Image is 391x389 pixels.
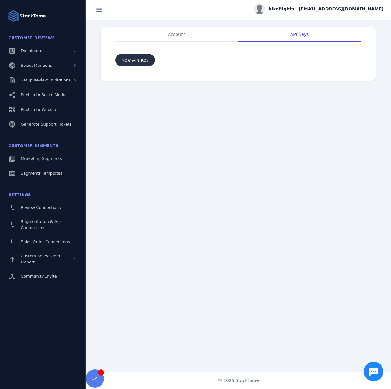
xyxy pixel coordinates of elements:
span: Review Connections [21,205,61,210]
span: Sales Order Connections [21,240,70,244]
button: Add new API key button [115,54,155,66]
a: Segmentation & Ads Connections [4,216,82,234]
strong: StackTome [20,13,46,19]
img: profile.jpg [254,3,265,14]
span: Social Mentions [21,63,52,68]
span: Customer Reviews [9,36,55,40]
span: Setup Review Invitations [21,78,71,82]
span: bikeflights - [EMAIL_ADDRESS][DOMAIN_NAME] [269,6,384,12]
span: Segmentation & Ads Connections [21,219,62,230]
a: Sales Order Connections [4,235,82,249]
span: Segments Templates [21,171,62,176]
span: © 2025 StackTome [218,377,259,384]
span: API keys [290,32,309,36]
span: Marketing Segments [21,156,62,161]
span: Dashboards [21,48,45,53]
span: Publish to Social Media [21,93,67,97]
img: Logo image [7,10,20,22]
button: bikeflights - [EMAIL_ADDRESS][DOMAIN_NAME] [254,3,384,14]
a: Review Connections [4,201,82,214]
a: Publish to Website [4,103,82,116]
span: New API Key [121,58,149,62]
a: Marketing Segments [4,152,82,165]
span: Account [168,32,185,36]
span: Generate Support Tickets [21,122,72,127]
a: Segments Templates [4,167,82,180]
span: Community Invite [21,274,57,278]
a: Publish to Social Media [4,88,82,102]
a: Community Invite [4,270,82,283]
span: Publish to Website [21,107,57,112]
span: Settings [9,193,31,197]
a: Generate Support Tickets [4,118,82,131]
span: Custom Sales Order Import [21,254,61,264]
span: Customer Segments [9,144,58,148]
